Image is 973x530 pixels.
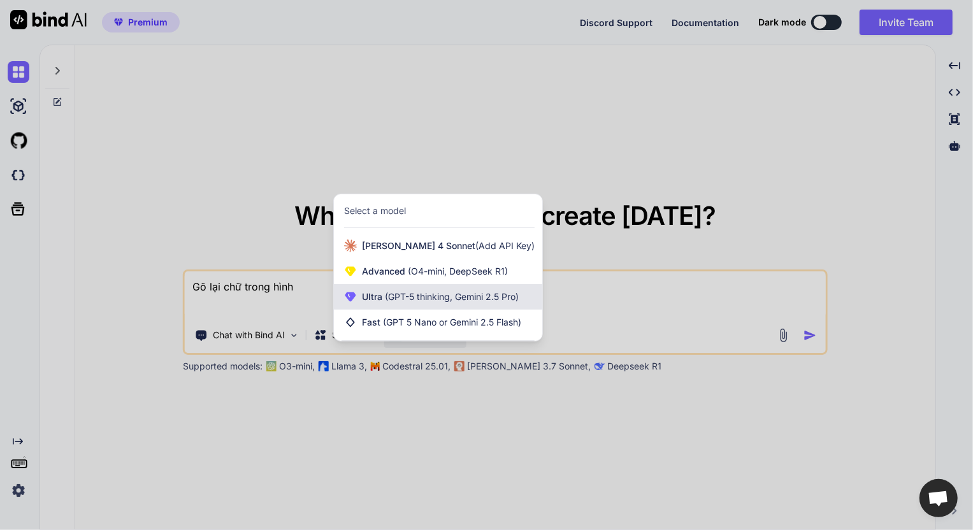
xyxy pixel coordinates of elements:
div: Mở cuộc trò chuyện [919,479,958,517]
span: Advanced [362,265,508,278]
div: Select a model [344,204,406,217]
span: (O4-mini, DeepSeek R1) [405,266,508,276]
span: Ultra [362,290,519,303]
span: (GPT-5 thinking, Gemini 2.5 Pro) [382,291,519,302]
span: [PERSON_NAME] 4 Sonnet [362,240,535,252]
span: Fast [362,316,521,329]
span: (GPT 5 Nano or Gemini 2.5 Flash) [383,317,521,327]
span: (Add API Key) [475,240,535,251]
